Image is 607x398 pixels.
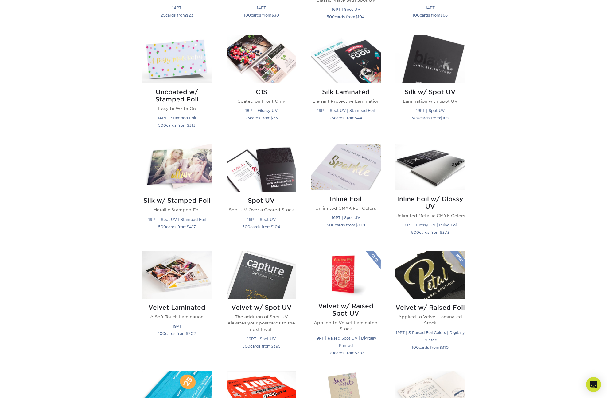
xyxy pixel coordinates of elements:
span: 44 [357,116,363,120]
span: 104 [273,225,280,229]
span: 23 [189,13,193,18]
p: Applied to Velvet Laminated Stock [311,320,381,332]
p: Unlimited Metallic CMYK Colors [395,213,465,219]
small: 19PT | Spot UV [416,108,445,113]
span: 23 [273,116,278,120]
a: Uncoated w/ Stamped Foil Postcards Uncoated w/ Stamped Foil Easy to Write On 14PT | Stamped Foil ... [142,35,212,136]
h2: Spot UV [227,197,296,204]
span: $ [440,230,442,235]
small: cards from [329,116,363,120]
span: $ [355,351,357,355]
span: 500 [411,230,419,235]
img: Velvet w/ Raised Spot UV Postcards [311,251,381,297]
img: Inline Foil Postcards [311,144,381,190]
span: 500 [327,14,335,19]
span: 104 [358,14,365,19]
small: 14PT | Stamped Foil [158,116,196,120]
small: 14PT [426,6,435,10]
img: Velvet w/ Raised Foil Postcards [395,251,465,299]
span: 500 [158,123,166,128]
span: 25 [245,116,250,120]
a: Velvet Laminated Postcards Velvet Laminated A Soft Touch Lamination 19PT 100cards from$202 [142,251,212,364]
span: $ [271,13,274,18]
a: Velvet w/ Raised Foil Postcards Velvet w/ Raised Foil Applied to Velvet Laminated Stock 19PT | 3 ... [395,251,465,364]
span: 100 [158,331,165,336]
small: cards from [242,344,281,348]
a: Spot UV Postcards Spot UV Spot UV Over a Coated Stock 16PT | Spot UV 500cards from$104 [227,144,296,243]
small: 16PT | Spot UV [247,217,276,222]
p: Lamination with Spot UV [395,98,465,104]
span: 500 [158,225,166,229]
h2: C1S [227,88,296,96]
p: Metallic Stamped Foil [142,207,212,213]
span: 500 [242,225,250,229]
span: 500 [411,116,419,120]
small: cards from [327,351,364,355]
small: cards from [327,223,365,227]
h2: Velvet w/ Raised Foil [395,304,465,311]
span: 25 [161,13,165,18]
small: 19PT | Spot UV | Stamped Foil [148,217,206,222]
a: C1S Postcards C1S Coated on Front Only 18PT | Glossy UV 25cards from$23 [227,35,296,136]
small: cards from [413,13,448,18]
span: $ [355,116,357,120]
h2: Velvet w/ Spot UV [227,304,296,311]
small: 14PT [257,6,266,10]
a: Velvet w/ Spot UV Postcards Velvet w/ Spot UV The addition of Spot UV elevates your postcards to ... [227,251,296,364]
img: Uncoated w/ Stamped Foil Postcards [142,35,212,83]
span: 383 [357,351,364,355]
a: Inline Foil Postcards Inline Foil Unlimited CMYK Foil Colors 16PT | Spot UV 500cards from$379 [311,144,381,243]
h2: Inline Foil w/ Glossy UV [395,195,465,210]
small: 19PT | 3 Raised Foil Colors | Digitally Printed [396,330,465,342]
small: cards from [242,225,280,229]
img: Silk w/ Spot UV Postcards [395,35,465,83]
img: New Product [365,251,381,269]
img: New Product [450,251,465,269]
a: Silk w/ Stamped Foil Postcards Silk w/ Stamped Foil Metallic Stamped Foil 19PT | Spot UV | Stampe... [142,144,212,243]
small: 16PT | Spot UV [332,7,360,12]
h2: Silk w/ Stamped Foil [142,197,212,204]
img: C1S Postcards [227,35,296,83]
small: cards from [412,345,449,350]
p: Applied to Velvet Laminated Stock [395,314,465,326]
span: 100 [412,345,419,350]
small: cards from [158,331,196,336]
span: $ [187,225,189,229]
span: $ [271,344,273,348]
div: Open Intercom Messenger [586,377,601,392]
span: $ [186,13,189,18]
small: 18PT | Glossy UV [245,108,278,113]
span: 373 [442,230,449,235]
small: cards from [245,116,278,120]
small: cards from [411,116,449,120]
span: 25 [329,116,334,120]
span: $ [355,14,358,19]
span: 500 [327,223,335,227]
img: Velvet w/ Spot UV Postcards [227,251,296,299]
span: 395 [273,344,281,348]
span: $ [271,225,273,229]
small: 19PT | Spot UV | Stamped Foil [317,108,375,113]
h2: Silk Laminated [311,88,381,96]
span: 500 [242,344,250,348]
p: Coated on Front Only [227,98,296,104]
h2: Inline Foil [311,195,381,203]
span: 313 [189,123,196,128]
small: cards from [158,225,196,229]
small: 14PT [172,6,181,10]
small: cards from [327,14,365,19]
small: cards from [158,123,196,128]
small: cards from [244,13,279,18]
small: 16PT | Spot UV [332,215,360,220]
span: 100 [413,13,420,18]
span: 379 [358,223,365,227]
a: Silk w/ Spot UV Postcards Silk w/ Spot UV Lamination with Spot UV 19PT | Spot UV 500cards from$109 [395,35,465,136]
span: $ [440,13,443,18]
h2: Velvet w/ Raised Spot UV [311,302,381,317]
p: The addition of Spot UV elevates your postcards to the next level! [227,314,296,332]
small: 19PT | Spot UV [247,336,276,341]
img: Inline Foil w/ Glossy UV Postcards [395,144,465,190]
h2: Uncoated w/ Stamped Foil [142,88,212,103]
img: Velvet Laminated Postcards [142,251,212,299]
a: Inline Foil w/ Glossy UV Postcards Inline Foil w/ Glossy UV Unlimited Metallic CMYK Colors 16PT |... [395,144,465,243]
